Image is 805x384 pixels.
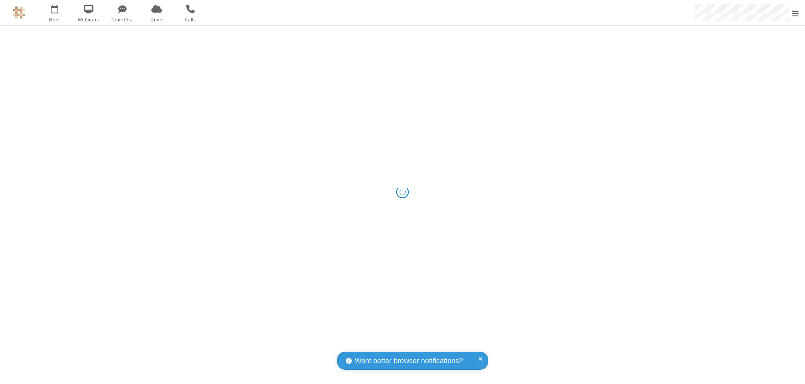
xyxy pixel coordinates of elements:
[39,16,70,23] span: Meet
[355,355,463,366] span: Want better browser notifications?
[141,16,172,23] span: Drive
[13,6,25,19] img: QA Selenium DO NOT DELETE OR CHANGE
[107,16,138,23] span: Team Chat
[175,16,206,23] span: Calls
[73,16,104,23] span: Webinars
